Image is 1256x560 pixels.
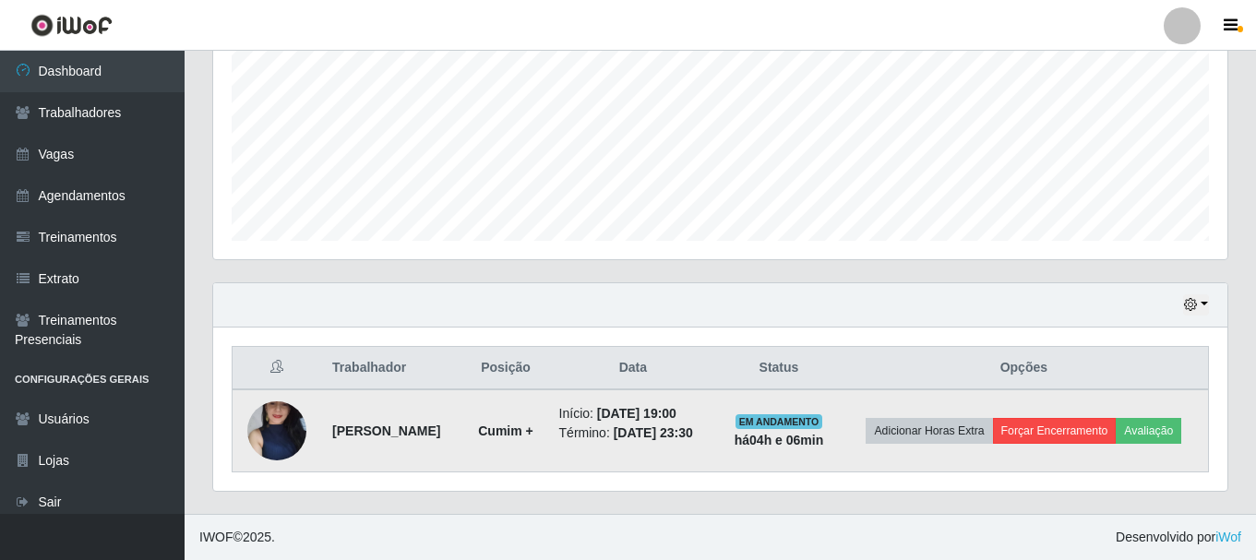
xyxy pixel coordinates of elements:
[199,530,233,544] span: IWOF
[597,406,676,421] time: [DATE] 19:00
[332,423,440,438] strong: [PERSON_NAME]
[321,347,463,390] th: Trabalhador
[1116,528,1241,547] span: Desenvolvido por
[1215,530,1241,544] a: iWof
[840,347,1209,390] th: Opções
[559,404,708,423] li: Início:
[247,365,306,496] img: 1713319279293.jpeg
[718,347,840,390] th: Status
[735,433,824,447] strong: há 04 h e 06 min
[548,347,719,390] th: Data
[736,414,823,429] span: EM ANDAMENTO
[478,423,533,438] strong: Cumim +
[1116,418,1181,444] button: Avaliação
[30,14,113,37] img: CoreUI Logo
[199,528,275,547] span: © 2025 .
[559,423,708,443] li: Término:
[463,347,547,390] th: Posição
[614,425,693,440] time: [DATE] 23:30
[866,418,992,444] button: Adicionar Horas Extra
[993,418,1117,444] button: Forçar Encerramento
